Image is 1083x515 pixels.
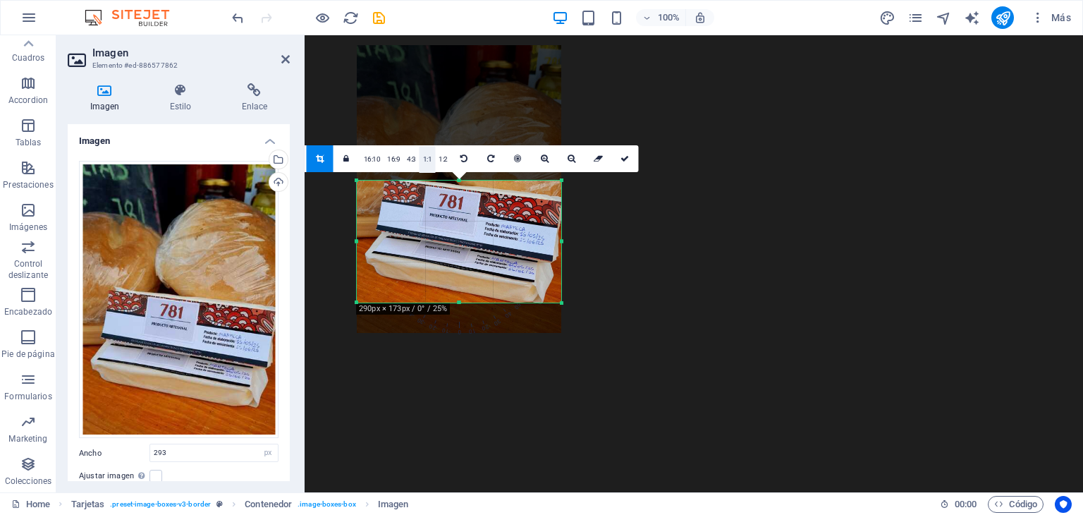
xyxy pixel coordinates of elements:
[657,9,680,26] h6: 100%
[3,179,53,190] p: Prestaciones
[478,145,505,172] a: Girar 90° a la derecha
[79,161,279,439] div: WhatsAppImage2025-05-21at21.56.371-qWzXySCh1INII8N06MIXZw.jpeg
[342,9,359,26] button: reload
[907,9,924,26] button: pages
[71,496,409,513] nav: breadcrumb
[907,10,924,26] i: Páginas (Ctrl+Alt+S)
[9,222,47,233] p: Imágenes
[147,83,219,113] h4: Estilo
[92,47,290,59] h2: Imagen
[4,306,52,317] p: Encabezado
[963,9,980,26] button: text_generator
[229,9,246,26] button: undo
[8,95,48,106] p: Accordion
[92,59,262,72] h3: Elemento #ed-886577862
[79,468,149,485] label: Ajustar imagen
[955,496,977,513] span: 00 00
[558,145,585,172] a: Alejar
[4,391,51,402] p: Formularios
[79,449,149,457] label: Ancho
[216,500,223,508] i: Este elemento es un preajuste personalizable
[245,496,292,513] span: Haz clic para seleccionar y doble clic para editar
[16,137,42,148] p: Tablas
[936,10,952,26] i: Navegador
[1031,11,1071,25] span: Más
[384,146,403,173] a: 16:9
[71,496,105,513] span: Haz clic para seleccionar y doble clic para editar
[991,6,1014,29] button: publish
[403,146,420,173] a: 4:3
[12,52,45,63] p: Cuadros
[1,349,54,360] p: Pie de página
[378,496,409,513] span: Haz clic para seleccionar y doble clic para editar
[532,145,558,172] a: Acercar
[879,10,895,26] i: Diseño (Ctrl+Alt+Y)
[1025,6,1077,29] button: Más
[68,124,290,150] h4: Imagen
[935,9,952,26] button: navigator
[8,433,47,444] p: Marketing
[995,10,1011,26] i: Publicar
[585,145,612,172] a: Restablecer
[81,9,187,26] img: Editor Logo
[435,146,451,173] a: 1:2
[307,145,334,172] a: Modo de recorte
[940,496,977,513] h6: Tiempo de la sesión
[110,496,211,513] span: . preset-image-boxes-v3-border
[360,146,384,173] a: 16:10
[965,499,967,509] span: :
[612,145,639,172] a: Confirmar
[505,145,532,172] a: Centro
[994,496,1037,513] span: Código
[298,496,356,513] span: . image-boxes-box
[1055,496,1072,513] button: Usercentrics
[230,10,246,26] i: Deshacer: Cambiar imagen (Ctrl+Z)
[636,9,686,26] button: 100%
[988,496,1044,513] button: Código
[370,9,387,26] button: save
[334,145,360,172] a: Conservar relación de aspecto
[219,83,290,113] h4: Enlace
[5,475,51,487] p: Colecciones
[879,9,895,26] button: design
[451,145,478,172] a: Girar 90° a la izquierda
[420,146,436,173] a: 1:1
[68,83,147,113] h4: Imagen
[11,496,50,513] a: Haz clic para cancelar la selección y doble clic para abrir páginas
